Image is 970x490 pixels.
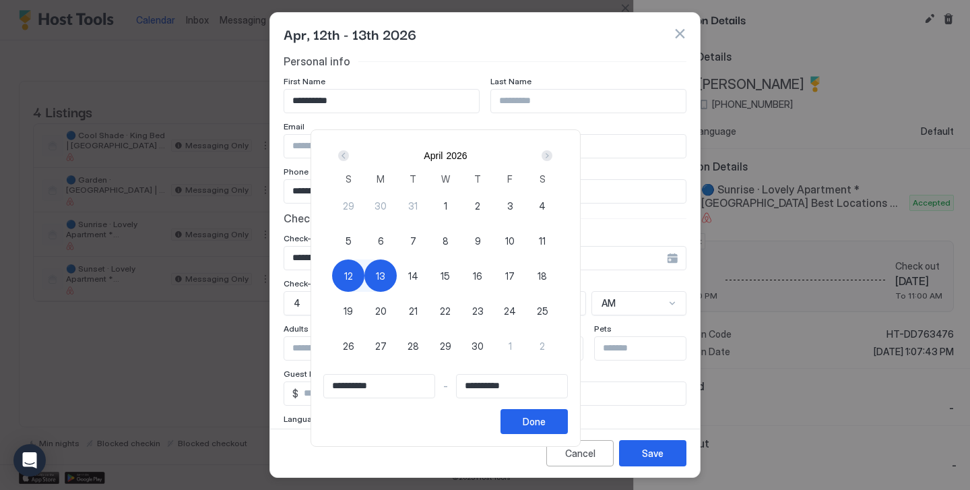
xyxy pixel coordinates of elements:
span: S [346,172,352,186]
span: 30 [375,199,387,213]
span: 16 [473,269,482,283]
button: 7 [397,224,429,257]
span: 24 [504,304,516,318]
button: 29 [332,189,364,222]
span: 29 [343,199,354,213]
span: 18 [538,269,547,283]
div: Open Intercom Messenger [13,444,46,477]
button: 20 [364,295,397,327]
button: 10 [494,224,526,257]
button: 30 [364,189,397,222]
span: 21 [409,304,418,318]
button: 22 [429,295,461,327]
span: 1 [444,199,447,213]
span: 19 [344,304,353,318]
button: 27 [364,330,397,362]
span: 7 [410,234,416,248]
button: Next [537,148,555,164]
span: M [377,172,385,186]
button: 30 [461,330,494,362]
button: 8 [429,224,461,257]
button: 28 [397,330,429,362]
span: 4 [539,199,546,213]
button: 11 [526,224,558,257]
span: 11 [539,234,546,248]
button: 14 [397,259,429,292]
button: 1 [494,330,526,362]
span: 6 [378,234,384,248]
span: 13 [376,269,385,283]
button: 26 [332,330,364,362]
button: Prev [335,148,354,164]
button: 4 [526,189,558,222]
span: 9 [475,234,481,248]
button: 2 [461,189,494,222]
input: Input Field [457,375,567,398]
button: 13 [364,259,397,292]
span: S [540,172,546,186]
button: 25 [526,295,558,327]
span: 27 [375,339,387,353]
span: 2 [540,339,545,353]
button: 21 [397,295,429,327]
span: 5 [346,234,352,248]
span: 31 [408,199,418,213]
span: - [443,380,448,392]
button: 16 [461,259,494,292]
span: T [410,172,416,186]
span: 23 [472,304,484,318]
span: 17 [505,269,515,283]
button: 12 [332,259,364,292]
span: F [507,172,513,186]
button: 17 [494,259,526,292]
div: Done [523,415,546,429]
button: 15 [429,259,461,292]
span: W [441,172,450,186]
span: 25 [537,304,548,318]
button: 23 [461,295,494,327]
button: 1 [429,189,461,222]
span: 14 [408,269,418,283]
span: 28 [408,339,419,353]
button: 18 [526,259,558,292]
span: 22 [440,304,451,318]
button: 5 [332,224,364,257]
span: T [474,172,481,186]
button: 2 [526,330,558,362]
span: 1 [509,339,512,353]
span: 12 [344,269,353,283]
span: 15 [441,269,450,283]
button: 3 [494,189,526,222]
span: 20 [375,304,387,318]
button: 31 [397,189,429,222]
button: April [424,150,443,161]
button: 29 [429,330,461,362]
button: 6 [364,224,397,257]
span: 26 [343,339,354,353]
button: 2026 [446,150,467,161]
span: 29 [440,339,451,353]
span: 3 [507,199,513,213]
span: 8 [443,234,449,248]
button: 19 [332,295,364,327]
span: 10 [505,234,515,248]
button: 9 [461,224,494,257]
span: 30 [472,339,484,353]
span: 2 [475,199,480,213]
button: 24 [494,295,526,327]
input: Input Field [324,375,434,398]
button: Done [500,409,568,434]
